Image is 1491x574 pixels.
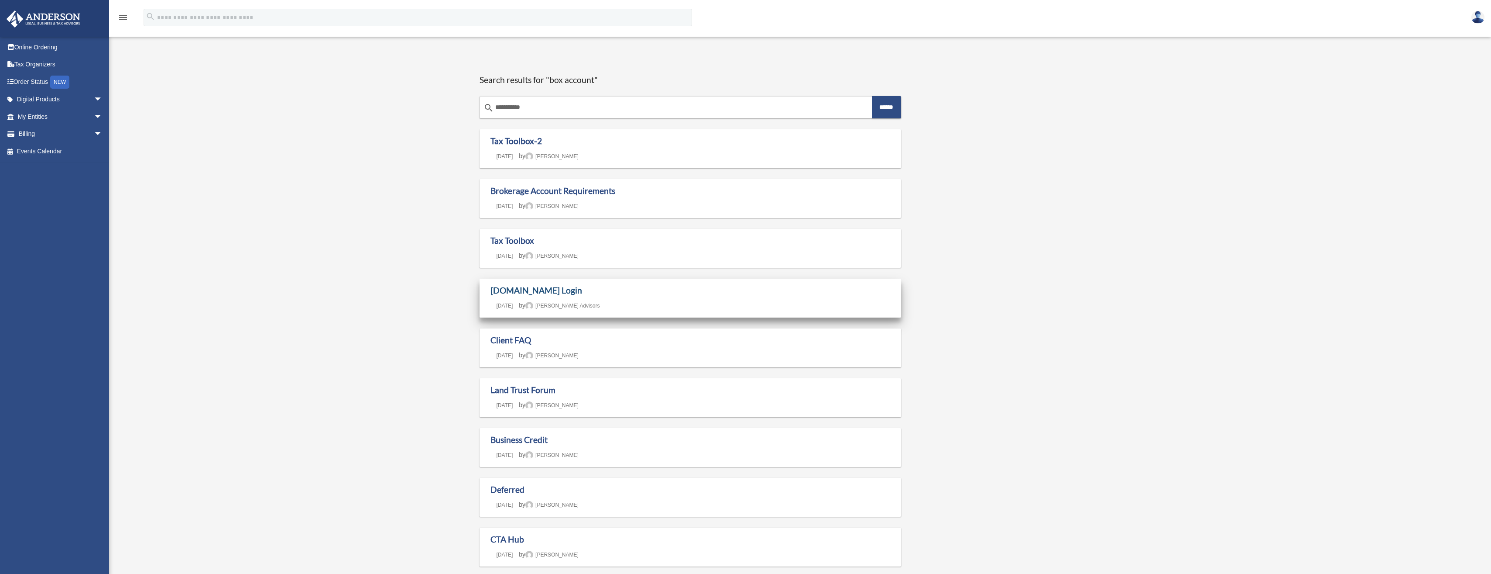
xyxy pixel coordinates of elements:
[525,153,579,159] a: [PERSON_NAME]
[519,352,579,359] span: by
[480,75,901,86] h1: Search results for "box account"
[519,501,579,508] span: by
[483,103,494,113] i: search
[525,253,579,259] a: [PERSON_NAME]
[525,502,579,508] a: [PERSON_NAME]
[6,73,116,91] a: Order StatusNEW
[6,56,116,73] a: Tax Organizers
[118,12,128,23] i: menu
[525,203,579,209] a: [PERSON_NAME]
[6,38,116,56] a: Online Ordering
[519,202,579,209] span: by
[490,552,519,558] a: [DATE]
[490,402,519,408] a: [DATE]
[525,402,579,408] a: [PERSON_NAME]
[490,435,548,445] a: Business Credit
[94,125,111,143] span: arrow_drop_down
[94,91,111,109] span: arrow_drop_down
[490,502,519,508] a: [DATE]
[519,551,579,558] span: by
[490,136,542,146] a: Tax Toolbox-2
[6,125,116,143] a: Billingarrow_drop_down
[118,15,128,23] a: menu
[50,76,69,89] div: NEW
[490,186,615,196] a: Brokerage Account Requirements
[525,303,600,309] a: [PERSON_NAME] Advisors
[490,484,524,494] a: Deferred
[525,552,579,558] a: [PERSON_NAME]
[490,353,519,359] a: [DATE]
[490,285,582,295] a: [DOMAIN_NAME] Login
[490,534,524,544] a: CTA Hub
[519,302,600,309] span: by
[519,252,579,259] span: by
[525,353,579,359] a: [PERSON_NAME]
[490,452,519,458] a: [DATE]
[490,335,531,345] a: Client FAQ
[490,385,555,395] a: Land Trust Forum
[6,108,116,125] a: My Entitiesarrow_drop_down
[490,303,519,309] a: [DATE]
[490,203,519,209] a: [DATE]
[6,142,116,160] a: Events Calendar
[6,91,116,108] a: Digital Productsarrow_drop_down
[490,153,519,159] a: [DATE]
[519,152,579,159] span: by
[519,401,579,408] span: by
[146,12,155,21] i: search
[519,451,579,458] span: by
[490,253,519,259] a: [DATE]
[4,10,83,28] img: Anderson Advisors Platinum Portal
[1471,11,1484,24] img: User Pic
[525,452,579,458] a: [PERSON_NAME]
[490,235,534,246] a: Tax Toolbox
[94,108,111,126] span: arrow_drop_down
